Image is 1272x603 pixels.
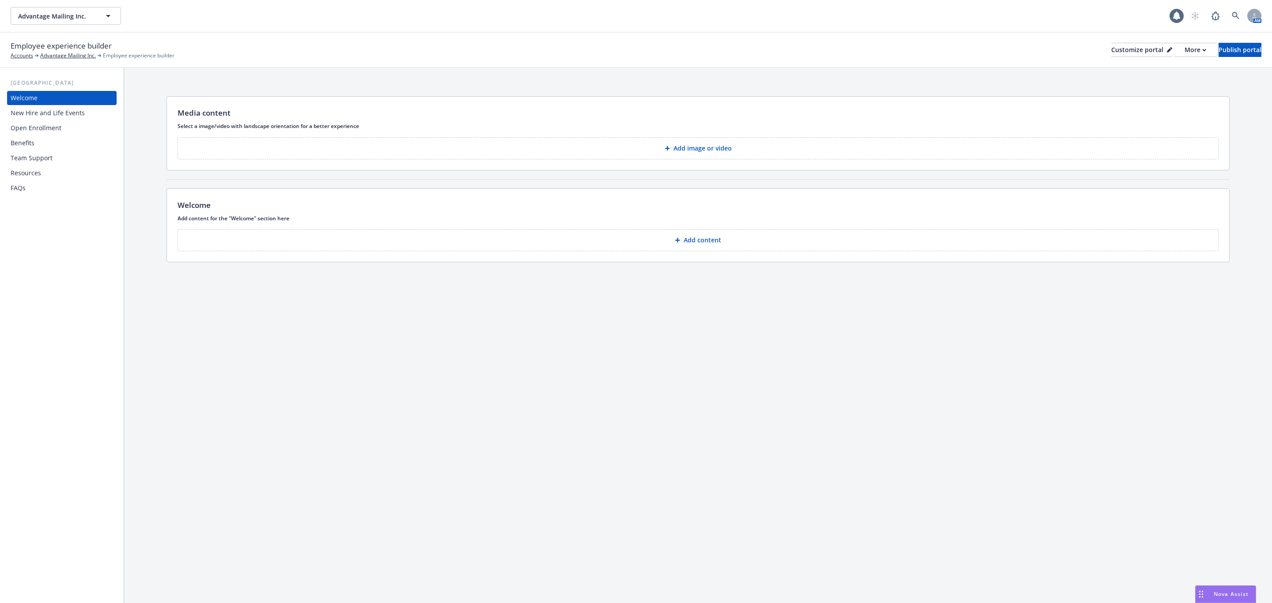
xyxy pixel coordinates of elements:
div: Drag to move [1196,586,1207,603]
div: FAQs [11,181,26,195]
button: Add image or video [178,137,1219,159]
div: Resources [11,166,41,180]
button: More [1174,43,1217,57]
span: Nova Assist [1214,590,1249,598]
a: Search [1227,7,1245,25]
div: More [1185,43,1206,57]
p: Select a image/video with landscape orientation for a better experience [178,122,1219,130]
a: Start snowing [1186,7,1204,25]
a: Benefits [7,136,117,150]
a: Open Enrollment [7,121,117,135]
div: Welcome [11,91,38,105]
button: Customize portal [1111,43,1172,57]
a: New Hire and Life Events [7,106,117,120]
p: Add content [684,236,721,245]
p: Add content for the "Welcome" section here [178,215,1219,222]
a: FAQs [7,181,117,195]
div: Open Enrollment [11,121,61,135]
span: Employee experience builder [11,40,112,52]
button: Nova Assist [1195,585,1256,603]
div: Team Support [11,151,53,165]
button: Add content [178,229,1219,251]
a: Report a Bug [1207,7,1224,25]
p: Welcome [178,200,211,211]
span: Employee experience builder [103,52,174,60]
button: Advantage Mailing Inc. [11,7,121,25]
p: Add image or video [674,144,732,153]
a: Advantage Mailing Inc. [40,52,96,60]
div: [GEOGRAPHIC_DATA] [7,79,117,87]
div: Benefits [11,136,34,150]
a: Team Support [7,151,117,165]
a: Resources [7,166,117,180]
span: Advantage Mailing Inc. [18,11,95,21]
div: New Hire and Life Events [11,106,85,120]
p: Media content [178,107,231,119]
a: Welcome [7,91,117,105]
a: Accounts [11,52,33,60]
button: Publish portal [1219,43,1261,57]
